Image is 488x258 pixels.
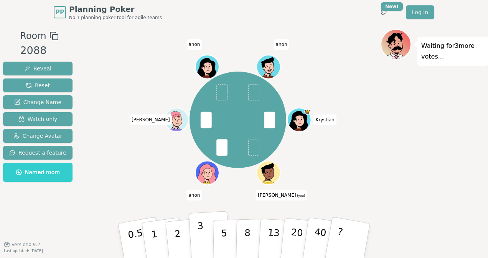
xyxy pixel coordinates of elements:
[3,129,73,143] button: Change Avatar
[274,39,289,50] span: Click to change your name
[186,190,202,201] span: Click to change your name
[9,149,66,157] span: Request a feature
[186,39,202,50] span: Click to change your name
[26,82,50,89] span: Reset
[3,95,73,109] button: Change Name
[4,249,43,253] span: Last updated: [DATE]
[12,242,40,248] span: Version 0.9.2
[3,146,73,160] button: Request a feature
[3,62,73,75] button: Reveal
[304,109,310,114] span: Krystian is the host
[4,242,40,248] button: Version0.9.2
[377,5,391,19] button: New!
[24,65,51,72] span: Reveal
[3,78,73,92] button: Reset
[421,41,484,62] p: Waiting for 3 more votes...
[14,98,61,106] span: Change Name
[381,2,403,11] div: New!
[20,29,46,43] span: Room
[296,194,305,198] span: (you)
[314,114,336,125] span: Click to change your name
[54,4,162,21] a: PPPlanning PokerNo.1 planning poker tool for agile teams
[130,114,172,125] span: Click to change your name
[406,5,434,19] a: Log in
[13,132,63,140] span: Change Avatar
[3,112,73,126] button: Watch only
[256,190,307,201] span: Click to change your name
[69,4,162,15] span: Planning Poker
[69,15,162,21] span: No.1 planning poker tool for agile teams
[16,168,60,176] span: Named room
[18,115,58,123] span: Watch only
[257,162,280,184] button: Click to change your avatar
[20,43,58,59] div: 2088
[55,8,64,17] span: PP
[3,163,73,182] button: Named room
